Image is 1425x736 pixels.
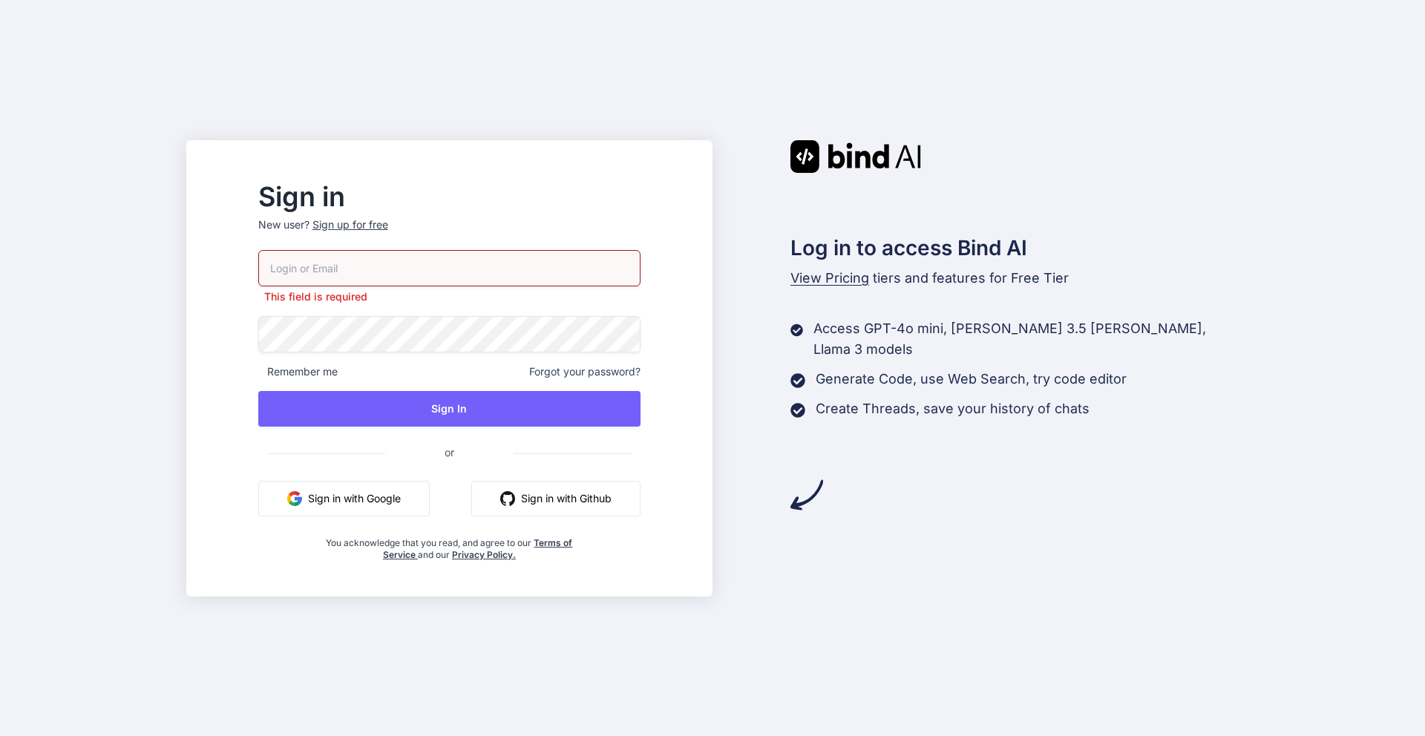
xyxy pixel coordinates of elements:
[452,549,516,560] a: Privacy Policy.
[790,232,1239,263] h2: Log in to access Bind AI
[258,481,430,516] button: Sign in with Google
[258,289,641,304] p: This field is required
[813,318,1239,360] p: Access GPT-4o mini, [PERSON_NAME] 3.5 [PERSON_NAME], Llama 3 models
[816,398,1090,419] p: Create Threads, save your history of chats
[258,391,641,427] button: Sign In
[529,364,641,379] span: Forgot your password?
[471,481,641,516] button: Sign in with Github
[287,491,302,506] img: google
[258,250,641,286] input: Login or Email
[790,140,921,173] img: Bind AI logo
[790,268,1239,289] p: tiers and features for Free Tier
[258,217,641,250] p: New user?
[790,479,823,511] img: arrow
[322,528,577,561] div: You acknowledge that you read, and agree to our and our
[790,270,869,286] span: View Pricing
[385,434,514,470] span: or
[312,217,388,232] div: Sign up for free
[500,491,515,506] img: github
[816,369,1127,390] p: Generate Code, use Web Search, try code editor
[258,185,641,208] h2: Sign in
[383,537,573,560] a: Terms of Service
[258,364,338,379] span: Remember me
